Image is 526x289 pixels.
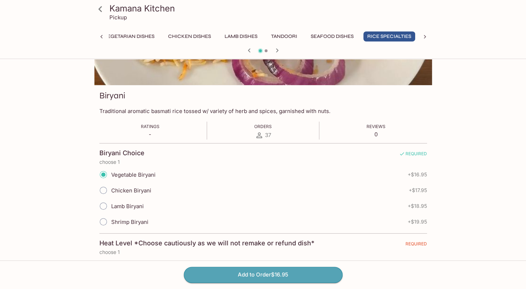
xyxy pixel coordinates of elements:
[408,172,427,177] span: + $16.95
[111,171,156,178] span: Vegetable Biryani
[164,31,215,41] button: Chicken Dishes
[109,3,429,14] h3: Kamana Kitchen
[408,219,427,225] span: + $19.95
[399,151,427,159] span: REQUIRED
[99,249,427,255] p: choose 1
[111,203,144,210] span: Lamb Biryani
[111,219,148,225] span: Shrimp Biryani
[221,31,261,41] button: Lamb Dishes
[367,124,385,129] span: Reviews
[99,159,427,165] p: choose 1
[99,108,427,114] p: Traditional aromatic basmati rice tossed w/ variety of herb and spices, garnished with nuts.
[99,149,144,157] h4: Biryani Choice
[111,187,151,194] span: Chicken Biryani
[99,239,314,247] h4: Heat Level *Choose cautiously as we will not remake or refund dish*
[184,267,343,283] button: Add to Order$16.95
[409,187,427,193] span: + $17.95
[367,131,385,138] p: 0
[408,203,427,209] span: + $18.95
[405,241,427,249] span: REQUIRED
[141,131,159,138] p: -
[141,124,159,129] span: Ratings
[99,90,125,101] h3: Biryani
[254,124,272,129] span: Orders
[100,31,158,41] button: Vegetarian Dishes
[109,14,127,21] p: Pickup
[307,31,358,41] button: Seafood Dishes
[265,132,271,138] span: 37
[363,31,415,41] button: Rice Specialties
[267,31,301,41] button: Tandoori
